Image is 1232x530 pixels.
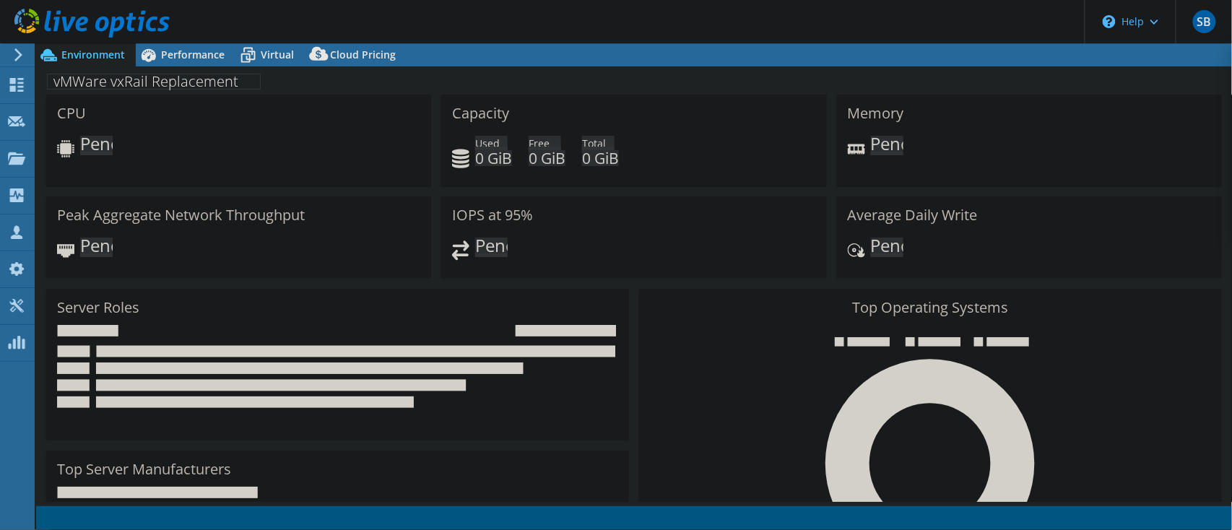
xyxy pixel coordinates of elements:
span: Performance [161,48,225,61]
span: Used [475,136,508,150]
svg: \n [1103,15,1116,28]
span: Free [529,136,561,150]
span: Pending [80,136,113,155]
h3: Top Operating Systems [650,300,1211,316]
span: Pending [871,136,903,155]
h3: Capacity [452,105,509,121]
h4: 0 GiB [529,150,565,166]
h3: IOPS at 95% [452,207,533,223]
h4: 0 GiB [475,150,512,166]
span: Virtual [261,48,294,61]
h3: Memory [848,105,904,121]
span: SB [1193,10,1216,33]
h3: CPU [57,105,86,121]
span: Pending [80,238,113,257]
h1: vMWare vxRail Replacement [47,74,261,90]
h3: Top Server Manufacturers [57,461,231,477]
span: Environment [61,48,125,61]
span: Total [582,136,615,150]
span: Cloud Pricing [330,48,396,61]
h3: Server Roles [57,300,139,316]
h3: Peak Aggregate Network Throughput [57,207,305,223]
h3: Average Daily Write [848,207,978,223]
h4: 0 GiB [582,150,619,166]
span: Pending [871,238,903,257]
span: Pending [475,238,508,257]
